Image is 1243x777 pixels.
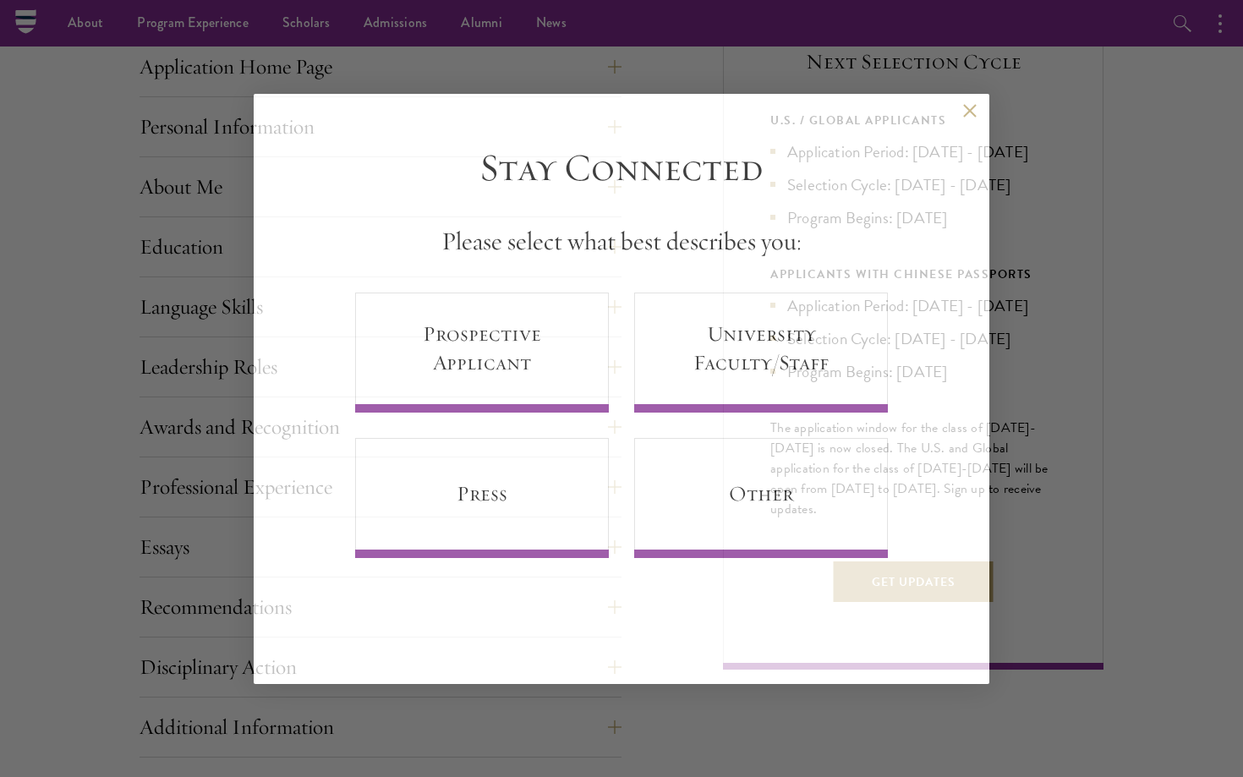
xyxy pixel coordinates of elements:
[634,293,888,413] a: University Faculty/Staff
[441,225,802,259] h4: Please select what best describes you:
[479,145,764,192] h3: Stay Connected
[355,438,609,558] a: Press
[355,293,609,413] a: Prospective Applicant
[634,438,888,558] a: Other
